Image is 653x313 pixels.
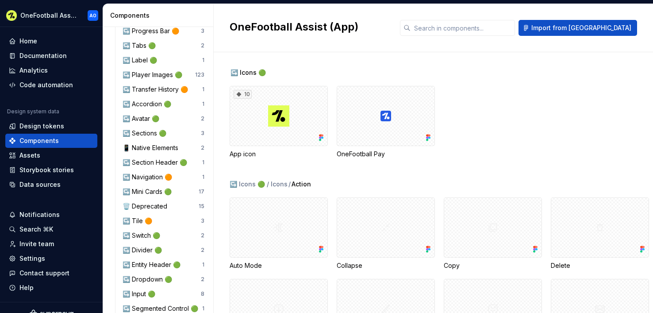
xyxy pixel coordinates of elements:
[531,23,631,32] span: Import from [GEOGRAPHIC_DATA]
[5,163,97,177] a: Storybook stories
[5,119,97,133] a: Design tokens
[19,136,59,145] div: Components
[199,203,204,210] div: 15
[119,82,208,97] a: ↪️ Transfer History 🟠1
[19,151,40,160] div: Assets
[230,86,328,158] div: 10App icon
[19,37,37,46] div: Home
[5,281,97,295] button: Help
[119,185,208,199] a: ↪️ Mini Cards 🟢17
[123,216,156,225] div: ↪️ Tile 🟠
[119,24,208,38] a: ↪️ Progress Bar 🟠3
[5,266,97,280] button: Contact support
[123,187,175,196] div: ↪️ Mini Cards 🟢
[201,115,204,122] div: 2
[230,180,288,189] div: ↪️ Icons 🟢 / Icons
[5,134,97,148] a: Components
[202,86,204,93] div: 1
[337,86,435,158] div: OneFootball Pay
[19,283,34,292] div: Help
[123,70,186,79] div: ↪️ Player Images 🟢
[119,170,208,184] a: ↪️ Navigation 🟠1
[19,180,61,189] div: Data sources
[5,178,97,192] a: Data sources
[7,108,59,115] div: Design system data
[202,159,204,166] div: 1
[195,71,204,78] div: 123
[119,214,208,228] a: ↪️ Tile 🟠3
[230,20,389,34] h2: OneFootball Assist (App)
[201,42,204,49] div: 2
[5,49,97,63] a: Documentation
[119,112,208,126] a: ↪️ Avatar 🟢2
[123,173,176,182] div: ↪️ Navigation 🟠
[123,275,176,284] div: ↪️ Dropdown 🟢
[19,122,64,131] div: Design tokens
[123,231,164,240] div: ↪️ Switch 🟢
[19,166,74,174] div: Storybook stories
[201,276,204,283] div: 2
[199,188,204,195] div: 17
[123,290,159,298] div: ↪️ Input 🟢
[202,57,204,64] div: 1
[2,6,101,25] button: OneFootball AssistAO
[119,53,208,67] a: ↪️ Label 🟢1
[119,68,208,82] a: ↪️ Player Images 🟢123
[201,27,204,35] div: 3
[202,261,204,268] div: 1
[5,63,97,77] a: Analytics
[119,199,208,213] a: 🗑️ Deprecated15
[19,269,69,278] div: Contact support
[123,85,192,94] div: ↪️ Transfer History 🟠
[5,208,97,222] button: Notifications
[444,261,542,270] div: Copy
[201,290,204,298] div: 8
[19,254,45,263] div: Settings
[123,202,171,211] div: 🗑️ Deprecated
[5,78,97,92] a: Code automation
[123,143,182,152] div: 📱 Native Elements
[19,225,53,234] div: Search ⌘K
[337,150,435,158] div: OneFootball Pay
[119,155,208,170] a: ↪️ Section Header 🟢1
[551,261,649,270] div: Delete
[89,12,96,19] div: AO
[230,68,266,77] span: ↪️ Icons 🟢
[119,272,208,286] a: ↪️ Dropdown 🟢2
[19,66,48,75] div: Analytics
[5,148,97,162] a: Assets
[110,11,210,20] div: Components
[123,56,161,65] div: ↪️ Label 🟢
[201,232,204,239] div: 2
[230,261,328,270] div: Auto Mode
[119,126,208,140] a: ↪️ Sections 🟢3
[202,174,204,181] div: 1
[123,100,175,108] div: ↪️ Accordion 🟢
[230,197,328,270] div: Auto Mode
[123,129,170,138] div: ↪️ Sections 🟢
[19,240,54,248] div: Invite team
[19,81,73,89] div: Code automation
[444,197,542,270] div: Copy
[230,150,328,158] div: App icon
[119,287,208,301] a: ↪️ Input 🟢8
[19,210,60,219] div: Notifications
[19,51,67,60] div: Documentation
[123,246,165,255] div: ↪️ Divider 🟢
[234,90,252,99] div: 10
[6,10,17,21] img: 5b3d255f-93b1-499e-8f2d-e7a8db574ed5.png
[337,197,435,270] div: Collapse
[519,20,637,36] button: Import from [GEOGRAPHIC_DATA]
[5,222,97,236] button: Search ⌘K
[5,237,97,251] a: Invite team
[411,20,515,36] input: Search in components...
[201,217,204,224] div: 3
[123,304,202,313] div: ↪️ Segmented Control 🟢
[288,180,291,189] span: /
[20,11,77,20] div: OneFootball Assist
[5,251,97,266] a: Settings
[337,261,435,270] div: Collapse
[202,305,204,312] div: 1
[201,130,204,137] div: 3
[292,180,311,189] span: Action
